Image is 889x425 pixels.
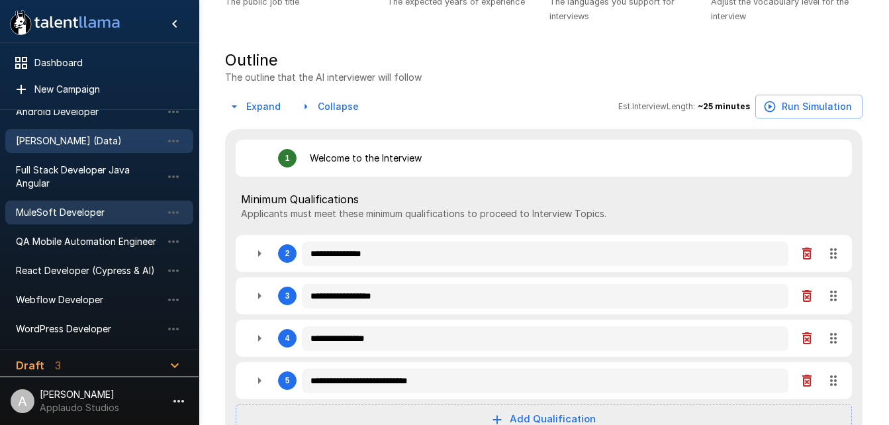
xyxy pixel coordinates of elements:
[285,334,290,343] div: 4
[225,95,286,119] button: Expand
[241,207,847,220] p: Applicants must meet these minimum qualifications to proceed to Interview Topics.
[618,100,695,113] span: Est. Interview Length:
[285,154,290,163] div: 1
[285,291,290,301] div: 3
[241,191,847,207] span: Minimum Qualifications
[236,362,852,399] div: 5
[236,320,852,357] div: 4
[698,101,750,111] b: ~ 25 minutes
[236,277,852,314] div: 3
[297,95,364,119] button: Collapse
[236,235,852,272] div: 2
[755,95,863,119] button: Run Simulation
[310,152,422,165] p: Welcome to the Interview
[225,50,422,71] h5: Outline
[285,249,290,258] div: 2
[225,71,422,84] p: The outline that the AI interviewer will follow
[285,376,290,385] div: 5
